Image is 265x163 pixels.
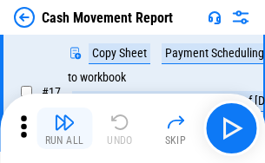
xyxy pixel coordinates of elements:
[148,108,203,149] button: Skip
[230,7,251,28] img: Settings menu
[89,43,150,64] div: Copy Sheet
[42,85,61,99] span: # 17
[36,108,92,149] button: Run All
[42,10,173,26] div: Cash Movement Report
[165,135,187,146] div: Skip
[14,7,35,28] img: Back
[208,10,222,24] img: Support
[165,112,186,133] img: Skip
[217,114,245,142] img: Main button
[54,112,75,133] img: Run All
[68,71,126,84] div: to workbook
[45,135,84,146] div: Run All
